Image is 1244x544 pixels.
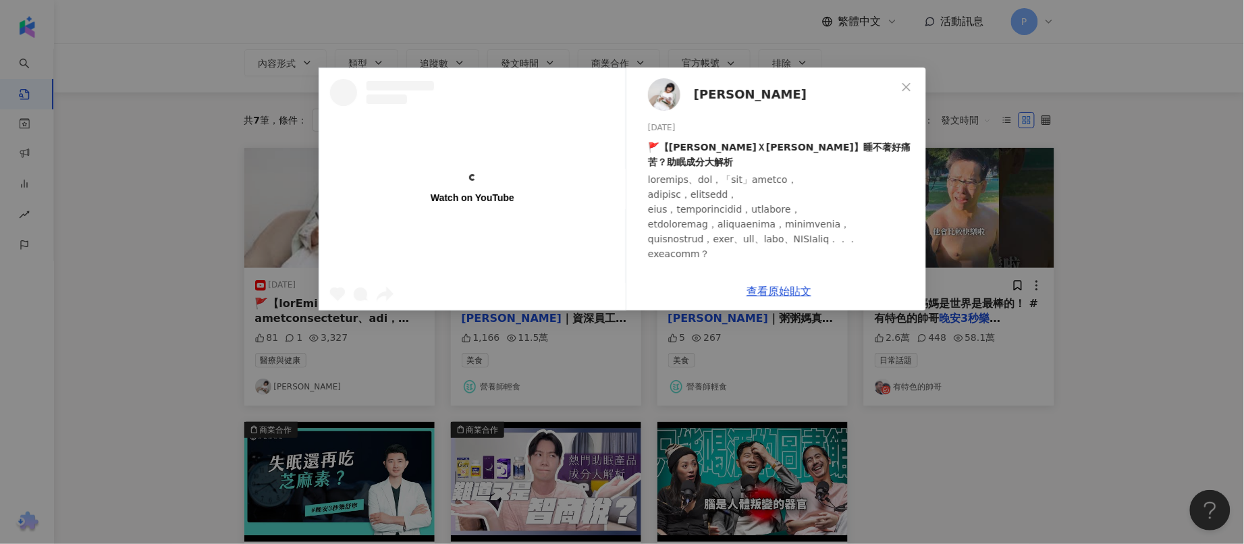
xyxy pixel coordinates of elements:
[431,192,514,204] div: Watch on YouTube
[747,285,811,298] a: 查看原始貼文
[648,121,915,134] div: [DATE]
[319,68,626,310] a: Watch on YouTube
[648,78,896,111] a: KOL Avatar[PERSON_NAME]
[901,82,912,92] span: close
[694,85,807,104] span: [PERSON_NAME]
[648,140,915,169] div: 🚩【[PERSON_NAME]Ｘ[PERSON_NAME]】睡不著好痛苦？助眠成分大解析
[893,74,920,101] button: Close
[648,78,680,111] img: KOL Avatar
